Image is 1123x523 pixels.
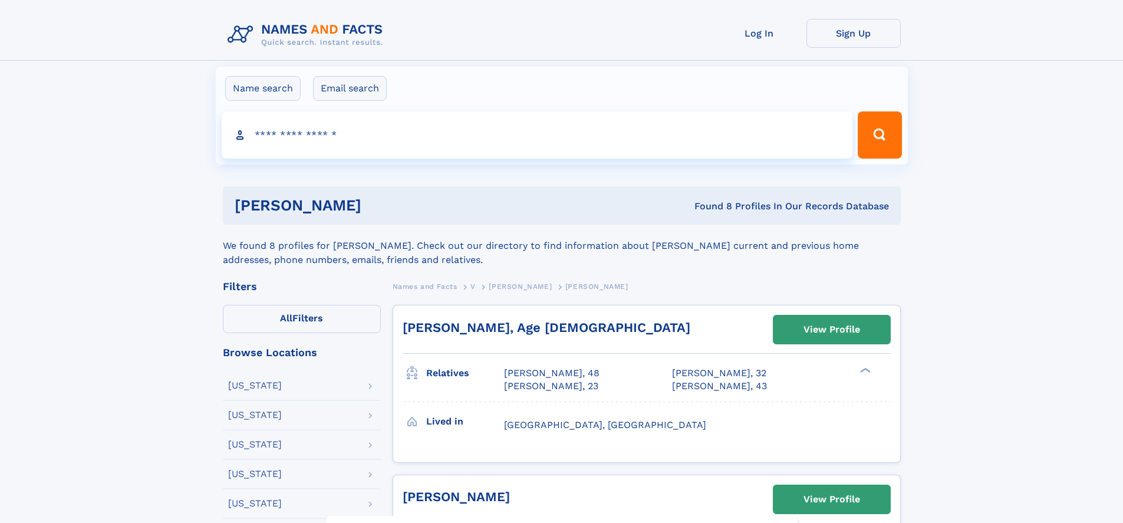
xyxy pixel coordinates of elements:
div: [US_STATE] [228,440,282,449]
a: Log In [712,19,806,48]
a: Sign Up [806,19,901,48]
span: [PERSON_NAME] [565,282,628,291]
a: [PERSON_NAME], 48 [504,367,600,380]
div: Filters [223,281,381,292]
a: [PERSON_NAME], 43 [672,380,767,393]
a: View Profile [773,485,890,514]
div: [US_STATE] [228,410,282,420]
div: [US_STATE] [228,381,282,390]
div: Found 8 Profiles In Our Records Database [528,200,889,213]
div: [US_STATE] [228,499,282,508]
button: Search Button [858,111,901,159]
label: Email search [313,76,387,101]
span: [PERSON_NAME] [489,282,552,291]
a: [PERSON_NAME] [489,279,552,294]
h3: Lived in [426,412,504,432]
div: Browse Locations [223,347,381,358]
a: [PERSON_NAME], 32 [672,367,766,380]
img: Logo Names and Facts [223,19,393,51]
h3: Relatives [426,363,504,383]
div: We found 8 profiles for [PERSON_NAME]. Check out our directory to find information about [PERSON_... [223,225,901,267]
a: View Profile [773,315,890,344]
input: search input [222,111,853,159]
a: [PERSON_NAME] [403,489,510,504]
span: [GEOGRAPHIC_DATA], [GEOGRAPHIC_DATA] [504,419,706,430]
span: All [280,313,292,324]
span: V [470,282,476,291]
a: [PERSON_NAME], Age [DEMOGRAPHIC_DATA] [403,320,690,335]
div: View Profile [803,486,860,513]
label: Filters [223,305,381,333]
div: View Profile [803,316,860,343]
div: [US_STATE] [228,469,282,479]
h1: [PERSON_NAME] [235,198,528,213]
label: Name search [225,76,301,101]
a: Names and Facts [393,279,457,294]
a: V [470,279,476,294]
a: [PERSON_NAME], 23 [504,380,598,393]
div: ❯ [857,367,871,374]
